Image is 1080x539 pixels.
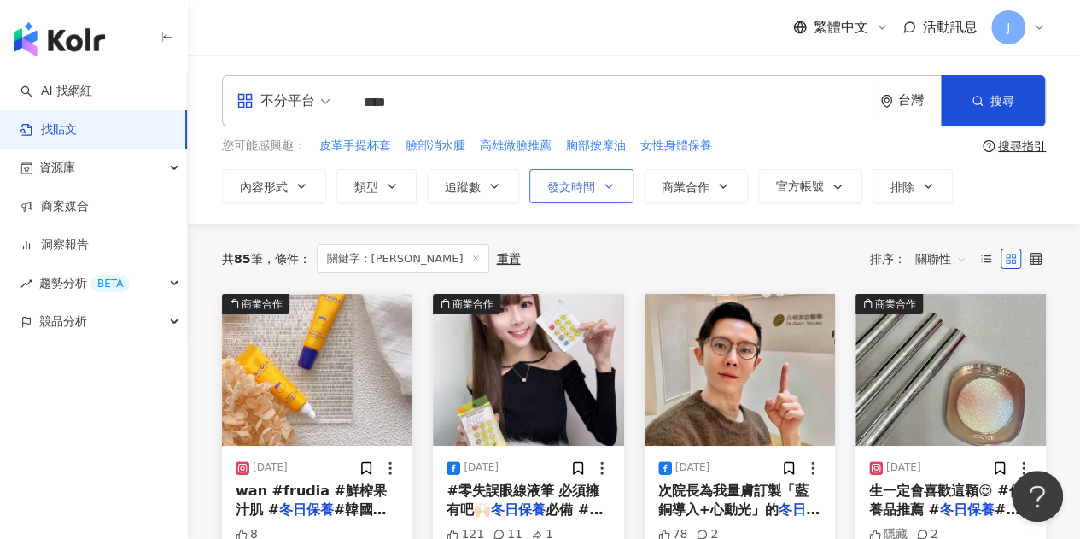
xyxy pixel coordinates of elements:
[317,244,489,273] span: 關鍵字：[PERSON_NAME]
[491,501,546,518] mark: 冬日保養
[898,93,941,108] div: 台灣
[890,180,914,194] span: 排除
[39,264,130,302] span: 趨勢分析
[222,294,412,446] img: post-image
[222,169,326,203] button: 內容形式
[529,169,633,203] button: 發文時間
[869,483,1023,518] span: 生一定會喜歡這顆😍 #保養品推薦 #
[565,137,627,155] button: 胸部按摩油
[236,87,315,114] div: 不分平台
[1007,18,1010,37] span: J
[940,501,995,518] mark: 冬日保養
[983,140,995,152] span: question-circle
[855,294,1046,446] div: post-image商業合作
[262,252,310,266] span: 條件 ：
[923,19,978,35] span: 活動訊息
[20,83,92,100] a: searchAI 找網紅
[405,137,466,155] button: 臉部消水腫
[639,137,713,155] button: 女性身體保養
[336,169,417,203] button: 類型
[406,138,465,155] span: 臉部消水腫
[427,169,519,203] button: 追蹤數
[354,180,378,194] span: 類型
[547,180,595,194] span: 發文時間
[222,138,306,155] span: 您可能感興趣：
[758,169,862,203] button: 官方帳號
[39,302,87,341] span: 競品分析
[886,460,921,475] div: [DATE]
[20,121,77,138] a: 找貼文
[236,92,254,109] span: appstore
[675,460,710,475] div: [DATE]
[452,296,493,313] div: 商業合作
[875,296,916,313] div: 商業合作
[479,137,552,155] button: 高雄做臉推薦
[234,252,250,266] span: 85
[998,139,1046,153] div: 搜尋指引
[496,252,520,266] div: 重置
[941,75,1045,126] button: 搜尋
[433,294,623,446] img: post-image
[222,252,262,266] div: 共 筆
[880,95,893,108] span: environment
[39,149,75,187] span: 資源庫
[662,180,709,194] span: 商業合作
[447,483,599,518] span: #零失誤眼線液筆 必須擁有吧🙌🏻
[20,278,32,290] span: rise
[990,94,1014,108] span: 搜尋
[464,460,499,475] div: [DATE]
[870,245,976,272] div: 排序：
[242,296,283,313] div: 商業合作
[319,138,391,155] span: 皮革手提杯套
[873,169,953,203] button: 排除
[236,483,387,518] span: wan #frudia #鮮榨果汁肌 #
[915,245,966,272] span: 關聯性
[222,294,412,446] div: post-image商業合作
[20,237,89,254] a: 洞察報告
[658,483,809,518] span: 次院長為我量膚訂製「藍銅導入+心動光」的
[445,180,481,194] span: 追蹤數
[658,501,820,536] mark: 冬日保養
[318,137,392,155] button: 皮革手提杯套
[640,138,712,155] span: 女性身體保養
[480,138,552,155] span: 高雄做臉推薦
[279,501,334,518] mark: 冬日保養
[14,22,105,56] img: logo
[814,18,868,37] span: 繁體中文
[433,294,623,446] div: post-image商業合作
[253,460,288,475] div: [DATE]
[855,294,1046,446] img: post-image
[566,138,626,155] span: 胸部按摩油
[644,169,748,203] button: 商業合作
[90,275,130,292] div: BETA
[240,180,288,194] span: 內容形式
[645,294,835,446] img: post-image
[776,179,824,193] span: 官方帳號
[20,198,89,215] a: 商案媒合
[1012,471,1063,522] iframe: Help Scout Beacon - Open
